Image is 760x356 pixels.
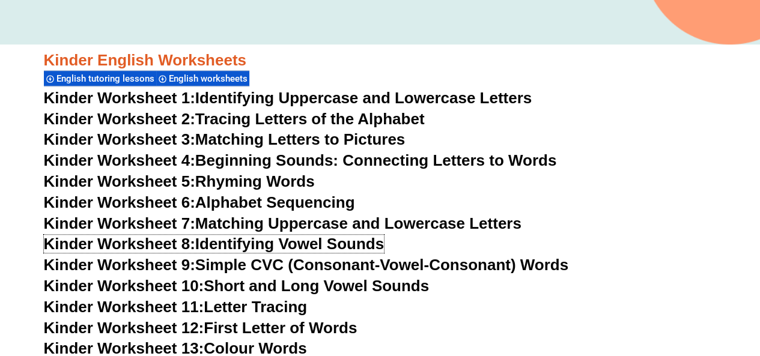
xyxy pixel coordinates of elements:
[44,277,430,295] a: Kinder Worksheet 10:Short and Long Vowel Sounds
[44,214,195,232] span: Kinder Worksheet 7:
[44,298,204,316] span: Kinder Worksheet 11:
[44,319,204,337] span: Kinder Worksheet 12:
[44,214,521,232] a: Kinder Worksheet 7:Matching Uppercase and Lowercase Letters
[44,256,568,274] a: Kinder Worksheet 9:Simple CVC (Consonant-Vowel-Consonant) Words
[44,89,532,107] a: Kinder Worksheet 1:Identifying Uppercase and Lowercase Letters
[44,235,384,253] a: Kinder Worksheet 8:Identifying Vowel Sounds
[44,256,195,274] span: Kinder Worksheet 9:
[44,130,406,148] a: Kinder Worksheet 3:Matching Letters to Pictures
[44,70,156,86] div: English tutoring lessons
[44,235,195,253] span: Kinder Worksheet 8:
[44,110,195,128] span: Kinder Worksheet 2:
[44,130,195,148] span: Kinder Worksheet 3:
[56,73,158,84] span: English tutoring lessons
[44,89,195,107] span: Kinder Worksheet 1:
[44,277,204,295] span: Kinder Worksheet 10:
[44,172,195,190] span: Kinder Worksheet 5:
[156,70,249,86] div: English worksheets
[44,151,195,169] span: Kinder Worksheet 4:
[700,298,760,356] iframe: Chat Widget
[44,193,195,211] span: Kinder Worksheet 6:
[44,172,315,190] a: Kinder Worksheet 5:Rhyming Words
[44,110,425,128] a: Kinder Worksheet 2:Tracing Letters of the Alphabet
[44,50,717,71] h3: Kinder English Worksheets
[44,298,308,316] a: Kinder Worksheet 11:Letter Tracing
[44,319,357,337] a: Kinder Worksheet 12:First Letter of Words
[44,151,557,169] a: Kinder Worksheet 4:Beginning Sounds: Connecting Letters to Words
[169,73,251,84] span: English worksheets
[44,193,355,211] a: Kinder Worksheet 6:Alphabet Sequencing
